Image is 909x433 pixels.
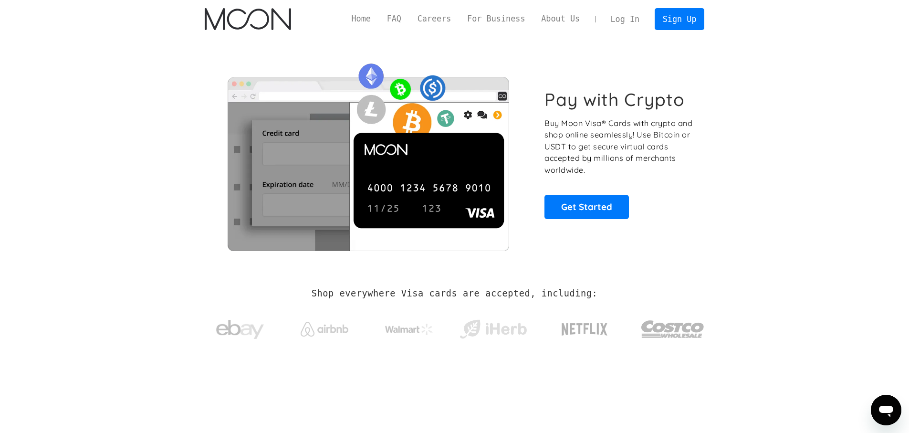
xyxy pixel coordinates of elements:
a: FAQ [379,13,409,25]
a: Careers [409,13,459,25]
iframe: Button to launch messaging window [871,395,901,425]
a: Sign Up [655,8,704,30]
p: Buy Moon Visa® Cards with crypto and shop online seamlessly! Use Bitcoin or USDT to get secure vi... [544,117,694,176]
a: Walmart [373,314,444,340]
img: Moon Logo [205,8,291,30]
img: Moon Cards let you spend your crypto anywhere Visa is accepted. [205,57,532,251]
a: home [205,8,291,30]
a: Get Started [544,195,629,219]
img: Airbnb [301,322,348,337]
a: About Us [533,13,588,25]
img: iHerb [458,317,529,342]
a: Netflix [542,308,627,346]
a: Costco [641,302,705,352]
img: Walmart [385,324,433,335]
img: ebay [216,315,264,345]
img: Costco [641,311,705,347]
a: Log In [603,9,648,30]
a: iHerb [458,307,529,347]
img: Netflix [561,317,608,341]
h1: Pay with Crypto [544,89,685,110]
h2: Shop everywhere Visa cards are accepted, including: [312,288,597,299]
a: ebay [205,305,276,349]
a: Home [344,13,379,25]
a: For Business [459,13,533,25]
a: Airbnb [289,312,360,341]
